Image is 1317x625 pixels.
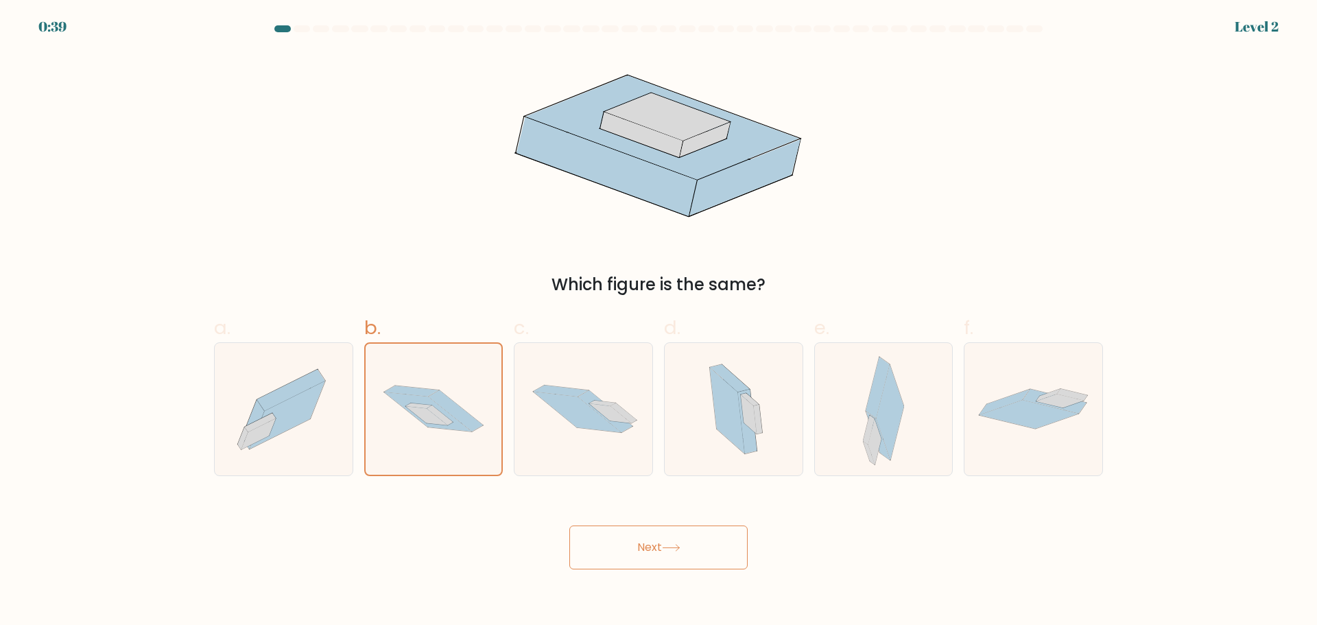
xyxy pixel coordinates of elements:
[1235,16,1279,37] div: Level 2
[964,314,973,341] span: f.
[214,314,230,341] span: a.
[569,526,748,569] button: Next
[38,16,67,37] div: 0:39
[222,272,1095,297] div: Which figure is the same?
[664,314,680,341] span: d.
[364,314,381,341] span: b.
[514,314,529,341] span: c.
[814,314,829,341] span: e.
